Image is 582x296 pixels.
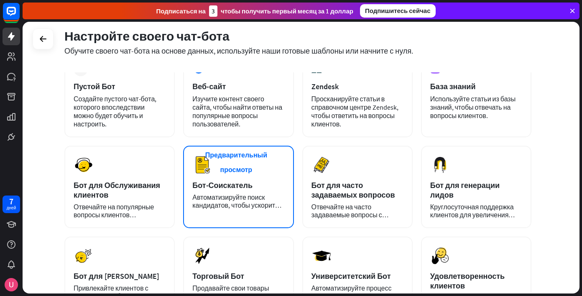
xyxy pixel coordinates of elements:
ya-tr-span: Предварительный просмотр [189,148,283,177]
ya-tr-span: Изучите контент своего сайта, чтобы найти ответы на популярные вопросы пользователей. [192,95,282,128]
ya-tr-span: Zendesk [311,82,339,91]
ya-tr-span: Веб-сайт [192,82,226,91]
ya-tr-span: Отвечайте на популярные вопросы клиентов круглосуточно. [74,203,154,227]
ya-tr-span: Создайте пустого чат-бота, которого впоследствии можно будет обучить и настроить. [74,95,156,128]
div: 7 [9,198,13,205]
ya-tr-span: Удовлетворенность клиентов [430,271,505,291]
ya-tr-span: База знаний [430,82,476,91]
div: 3 [209,5,217,17]
ya-tr-span: чтобы получить первый месяц за 1 доллар [221,7,353,15]
ya-tr-span: дней [7,205,16,211]
a: 7 дней [3,196,20,213]
ya-tr-span: Бот для генерации лидов [430,180,500,200]
ya-tr-span: Университетский Бот [311,271,391,281]
ya-tr-span: Бот для Обслуживания клиентов [74,180,160,200]
ya-tr-span: Настройте своего чат-бота [64,28,230,44]
ya-tr-span: Отвечайте на часто задаваемые вопросы с помощью чат-бота и экономьте своё время. [311,203,388,235]
ya-tr-span: Бот для [PERSON_NAME] [74,271,159,281]
ya-tr-span: Автоматизируйте поиск кандидатов, чтобы ускорить процесс найма. [192,193,281,217]
ya-tr-span: Торговый Бот [192,271,244,281]
ya-tr-span: Бот-Соискатель [192,180,253,190]
ya-tr-span: Используйте статьи из базы знаний, чтобы отвечать на вопросы клиентов. [430,95,516,120]
button: Open LiveChat chat widget [7,3,32,28]
ya-tr-span: Бот для часто задаваемых вопросов [311,180,395,200]
ya-tr-span: Пустой Бот [74,82,115,91]
ya-tr-span: Обучите своего чат-бота на основе данных, используйте наши готовые шаблоны или начните с нуля. [64,46,413,56]
ya-tr-span: Подписаться на [156,7,205,15]
ya-tr-span: Просканируйте статьи в справочном центре Zendesk, чтобы ответить на вопросы клиентов. [311,95,398,128]
ya-tr-span: Подпишитесь сейчас [365,7,431,15]
button: Предварительный просмотр [184,155,288,170]
ya-tr-span: Круглосуточная поддержка клиентов для увеличения продаж. [430,203,515,227]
